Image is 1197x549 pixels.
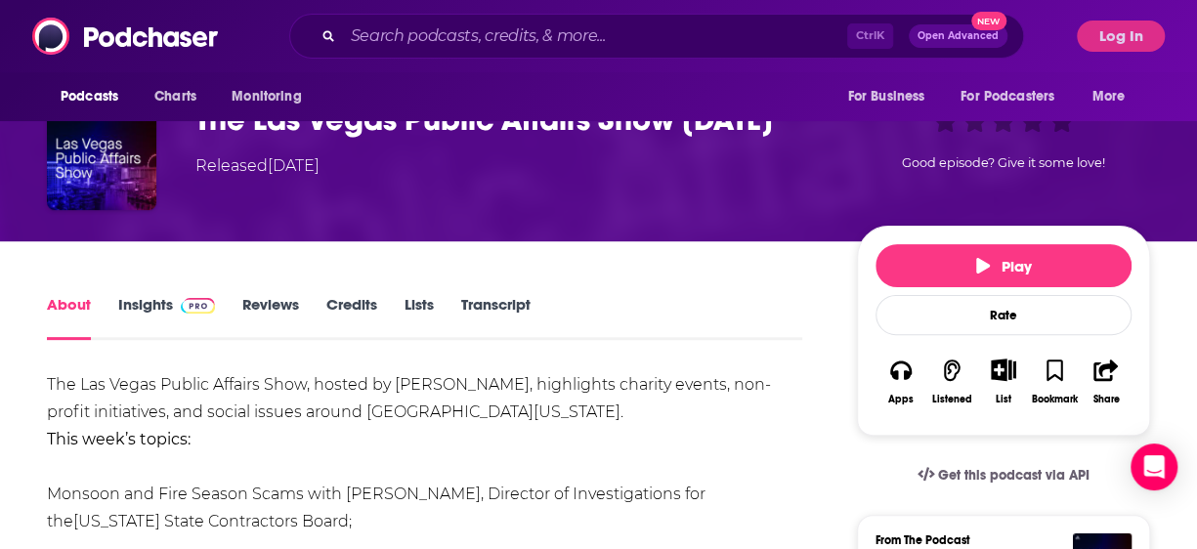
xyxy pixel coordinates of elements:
[996,393,1011,405] div: List
[847,23,893,49] span: Ctrl K
[976,257,1032,275] span: Play
[242,295,299,340] a: Reviews
[232,83,301,110] span: Monitoring
[343,21,847,52] input: Search podcasts, credits, & more...
[948,78,1083,115] button: open menu
[876,244,1132,287] button: Play
[461,295,531,340] a: Transcript
[118,295,215,340] a: InsightsPodchaser Pro
[932,394,972,405] div: Listened
[1092,394,1119,405] div: Share
[876,346,926,417] button: Apps
[47,295,91,340] a: About
[983,359,1023,380] button: Show More Button
[902,451,1105,499] a: Get this podcast via API
[195,154,320,178] div: Released [DATE]
[1131,443,1177,490] div: Open Intercom Messenger
[289,14,1024,59] div: Search podcasts, credits, & more...
[47,78,144,115] button: open menu
[888,394,914,405] div: Apps
[61,83,118,110] span: Podcasts
[1029,346,1080,417] button: Bookmark
[1092,83,1126,110] span: More
[847,83,924,110] span: For Business
[32,18,220,55] img: Podchaser - Follow, Share and Rate Podcasts
[971,12,1006,30] span: New
[47,101,156,210] img: The Las Vegas Public Affairs Show August 9, 2025
[876,533,1116,547] h3: From The Podcast
[405,295,434,340] a: Lists
[1079,78,1150,115] button: open menu
[961,83,1054,110] span: For Podcasters
[909,24,1007,48] button: Open AdvancedNew
[1081,346,1132,417] button: Share
[834,78,949,115] button: open menu
[47,430,191,448] strong: This week’s topics:
[978,346,1029,417] div: Show More ButtonList
[47,481,802,535] li: Monsoon and Fire Season Scams with [PERSON_NAME], Director of Investigations for the ;
[154,83,196,110] span: Charts
[181,298,215,314] img: Podchaser Pro
[876,295,1132,335] div: Rate
[326,295,377,340] a: Credits
[918,31,999,41] span: Open Advanced
[218,78,326,115] button: open menu
[1077,21,1165,52] button: Log In
[902,155,1105,170] span: Good episode? Give it some love!
[73,512,349,530] a: [US_STATE] State Contractors Board
[1032,394,1078,405] div: Bookmark
[142,78,208,115] a: Charts
[938,467,1090,484] span: Get this podcast via API
[926,346,977,417] button: Listened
